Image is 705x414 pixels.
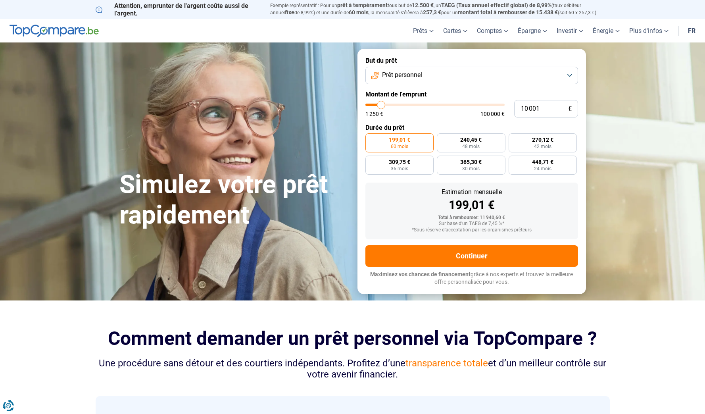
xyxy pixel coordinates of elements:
[460,137,482,142] span: 240,45 €
[365,67,578,84] button: Prêt personnel
[372,227,572,233] div: *Sous réserve d'acceptation par les organismes prêteurs
[460,159,482,165] span: 365,30 €
[472,19,513,42] a: Comptes
[462,166,480,171] span: 30 mois
[532,159,553,165] span: 448,71 €
[96,327,610,349] h2: Comment demander un prêt personnel via TopCompare ?
[389,159,410,165] span: 309,75 €
[372,189,572,195] div: Estimation mensuelle
[365,124,578,131] label: Durée du prêt
[534,144,551,149] span: 42 mois
[588,19,624,42] a: Énergie
[96,358,610,381] div: Une procédure sans détour et des courtiers indépendants. Profitez d’une et d’un meilleur contrôle...
[365,57,578,64] label: But du prêt
[365,245,578,267] button: Continuer
[285,9,294,15] span: fixe
[532,137,553,142] span: 270,12 €
[349,9,369,15] span: 60 mois
[370,271,471,277] span: Maximisez vos chances de financement
[389,137,410,142] span: 199,01 €
[372,221,572,227] div: Sur base d'un TAEG de 7,45 %*
[458,9,558,15] span: montant total à rembourser de 15.438 €
[405,358,488,369] span: transparence totale
[462,144,480,149] span: 48 mois
[624,19,673,42] a: Plus d'infos
[119,169,348,231] h1: Simulez votre prêt rapidement
[552,19,588,42] a: Investir
[270,2,610,16] p: Exemple représentatif : Pour un tous but de , un (taux débiteur annuel de 8,99%) et une durée de ...
[513,19,552,42] a: Épargne
[365,111,383,117] span: 1 250 €
[372,199,572,211] div: 199,01 €
[365,91,578,98] label: Montant de l'emprunt
[423,9,441,15] span: 257,3 €
[412,2,434,8] span: 12.500 €
[382,71,422,79] span: Prêt personnel
[372,215,572,221] div: Total à rembourser: 11 940,60 €
[438,19,472,42] a: Cartes
[683,19,700,42] a: fr
[480,111,505,117] span: 100 000 €
[391,144,408,149] span: 60 mois
[391,166,408,171] span: 36 mois
[10,25,99,37] img: TopCompare
[96,2,261,17] p: Attention, emprunter de l'argent coûte aussi de l'argent.
[337,2,388,8] span: prêt à tempérament
[441,2,551,8] span: TAEG (Taux annuel effectif global) de 8,99%
[534,166,551,171] span: 24 mois
[568,106,572,112] span: €
[408,19,438,42] a: Prêts
[365,271,578,286] p: grâce à nos experts et trouvez la meilleure offre personnalisée pour vous.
